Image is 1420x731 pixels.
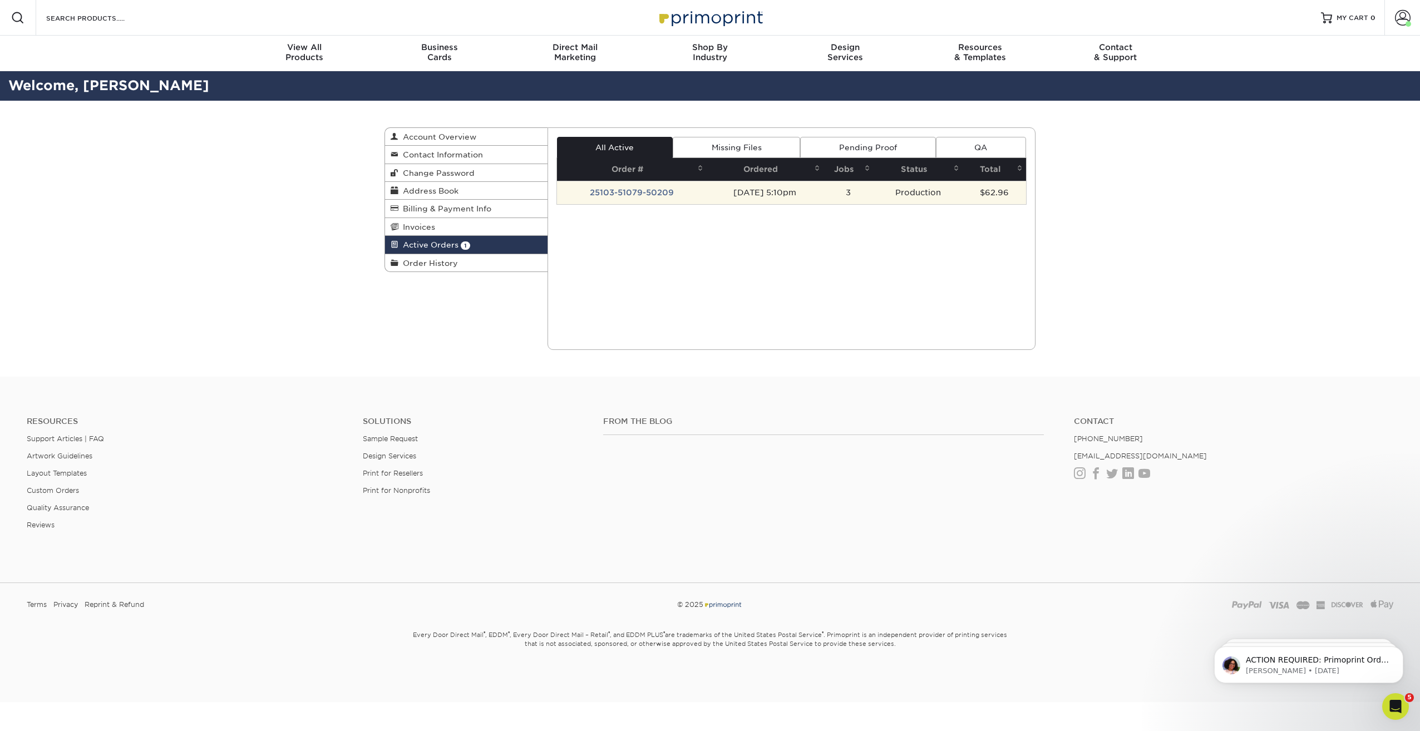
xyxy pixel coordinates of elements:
a: [PHONE_NUMBER] [1074,434,1143,443]
a: Contact [1074,417,1393,426]
a: [EMAIL_ADDRESS][DOMAIN_NAME] [1074,452,1207,460]
span: Direct Mail [507,42,643,52]
a: Terms [27,596,47,613]
a: Layout Templates [27,469,87,477]
input: SEARCH PRODUCTS..... [45,11,154,24]
a: BusinessCards [372,36,507,71]
span: 5 [1405,693,1414,702]
iframe: Intercom live chat [1382,693,1409,720]
span: Resources [913,42,1048,52]
small: Every Door Direct Mail , EDDM , Every Door Direct Mail – Retail , and EDDM PLUS are trademarks of... [384,626,1036,675]
a: Support Articles | FAQ [27,434,104,443]
a: Design Services [363,452,416,460]
sup: ® [508,630,510,636]
sup: ® [822,630,824,636]
th: Order # [557,158,707,181]
a: Contact Information [385,146,548,164]
span: 0 [1370,14,1375,22]
span: Shop By [643,42,778,52]
td: Production [874,181,963,204]
td: 3 [824,181,874,204]
div: & Support [1048,42,1183,62]
iframe: Intercom notifications message [1197,623,1420,701]
a: Resources& Templates [913,36,1048,71]
a: Print for Resellers [363,469,423,477]
a: Order History [385,254,548,271]
span: ACTION REQUIRED: Primoprint Order 25103-51079-50209 Good morning [PERSON_NAME], Thank you for pla... [48,32,191,340]
a: DesignServices [777,36,913,71]
span: 1 [461,241,470,250]
a: Privacy [53,596,78,613]
span: Design [777,42,913,52]
div: © 2025 [480,596,941,613]
a: All Active [557,137,673,158]
a: Account Overview [385,128,548,146]
sup: ® [484,630,485,636]
sup: ® [608,630,610,636]
img: Primoprint [703,600,742,609]
span: Contact [1048,42,1183,52]
a: Billing & Payment Info [385,200,548,218]
a: View AllProducts [237,36,372,71]
span: Address Book [398,186,458,195]
span: Active Orders [398,240,458,249]
span: Billing & Payment Info [398,204,491,213]
div: Cards [372,42,507,62]
a: Address Book [385,182,548,200]
th: Status [874,158,963,181]
span: Order History [398,259,458,268]
div: & Templates [913,42,1048,62]
td: [DATE] 5:10pm [707,181,824,204]
span: View All [237,42,372,52]
div: Products [237,42,372,62]
a: Missing Files [673,137,800,158]
span: Business [372,42,507,52]
span: Contact Information [398,150,483,159]
a: Artwork Guidelines [27,452,92,460]
a: Direct MailMarketing [507,36,643,71]
a: Change Password [385,164,548,182]
th: Jobs [824,158,874,181]
a: Sample Request [363,434,418,443]
a: Active Orders 1 [385,236,548,254]
a: Pending Proof [800,137,935,158]
div: Services [777,42,913,62]
img: Primoprint [654,6,766,29]
a: Contact& Support [1048,36,1183,71]
a: Quality Assurance [27,503,89,512]
p: Message from Avery, sent 1w ago [48,43,192,53]
a: Custom Orders [27,486,79,495]
span: Invoices [398,223,435,231]
a: Reprint & Refund [85,596,144,613]
a: Print for Nonprofits [363,486,430,495]
td: $62.96 [963,181,1026,204]
th: Total [963,158,1026,181]
th: Ordered [707,158,824,181]
td: 25103-51079-50209 [557,181,707,204]
a: Invoices [385,218,548,236]
h4: Solutions [363,417,586,426]
sup: ® [663,630,665,636]
a: Shop ByIndustry [643,36,778,71]
div: Marketing [507,42,643,62]
h4: Resources [27,417,346,426]
span: Account Overview [398,132,476,141]
a: QA [936,137,1026,158]
span: Change Password [398,169,475,177]
a: Reviews [27,521,55,529]
span: MY CART [1337,13,1368,23]
div: Industry [643,42,778,62]
h4: From the Blog [603,417,1044,426]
